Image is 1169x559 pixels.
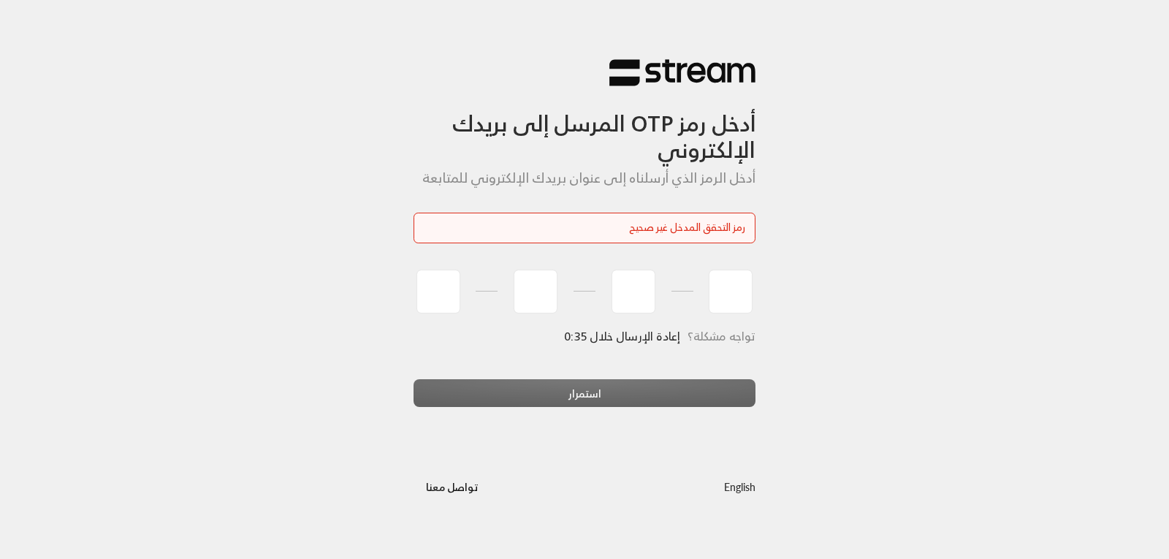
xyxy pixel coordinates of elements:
div: رمز التحقق المدخل غير صحيح [424,220,745,235]
button: تواصل معنا [414,474,490,501]
span: تواجه مشكلة؟ [688,326,755,346]
a: تواصل معنا [414,478,490,496]
a: English [724,474,755,501]
img: Stream Logo [609,58,755,87]
h5: أدخل الرمز الذي أرسلناه إلى عنوان بريدك الإلكتروني للمتابعة [414,170,755,186]
span: إعادة الإرسال خلال 0:35 [565,326,680,346]
h3: أدخل رمز OTP المرسل إلى بريدك الإلكتروني [414,87,755,164]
